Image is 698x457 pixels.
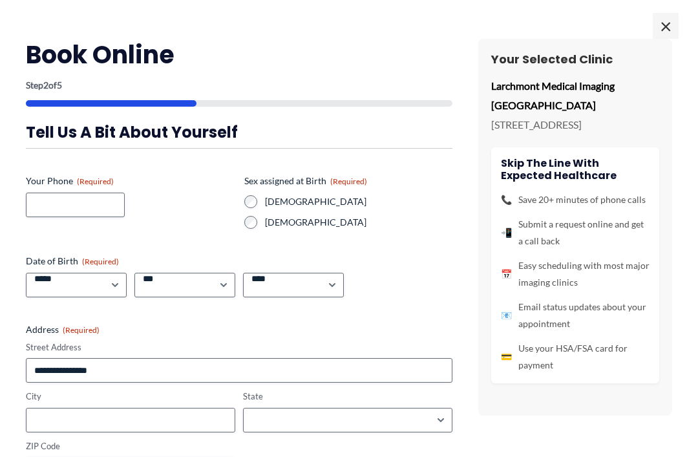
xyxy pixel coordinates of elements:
label: ZIP Code [26,440,235,452]
span: 📅 [501,266,512,282]
span: 2 [43,80,48,90]
span: (Required) [330,176,367,186]
label: City [26,390,235,403]
span: 📞 [501,191,512,208]
span: (Required) [82,257,119,266]
p: Larchmont Medical Imaging [GEOGRAPHIC_DATA] [491,76,659,114]
p: Step of [26,81,452,90]
label: Street Address [26,341,452,354]
label: [DEMOGRAPHIC_DATA] [265,195,452,208]
li: Save 20+ minutes of phone calls [501,191,650,208]
span: (Required) [63,325,100,335]
h2: Book Online [26,39,452,70]
legend: Address [26,323,100,336]
h4: Skip the line with Expected Healthcare [501,157,650,182]
li: Submit a request online and get a call back [501,216,650,250]
h3: Tell us a bit about yourself [26,122,452,142]
li: Use your HSA/FSA card for payment [501,340,650,374]
legend: Sex assigned at Birth [244,175,367,187]
label: Your Phone [26,175,234,187]
span: 5 [57,80,62,90]
p: [STREET_ADDRESS] [491,115,659,134]
label: [DEMOGRAPHIC_DATA] [265,216,452,229]
li: Easy scheduling with most major imaging clinics [501,257,650,291]
legend: Date of Birth [26,255,119,268]
label: State [243,390,452,403]
span: 📲 [501,224,512,241]
span: × [653,13,679,39]
li: Email status updates about your appointment [501,299,650,332]
span: 📧 [501,307,512,324]
h3: Your Selected Clinic [491,52,659,67]
span: (Required) [77,176,114,186]
span: 💳 [501,348,512,365]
